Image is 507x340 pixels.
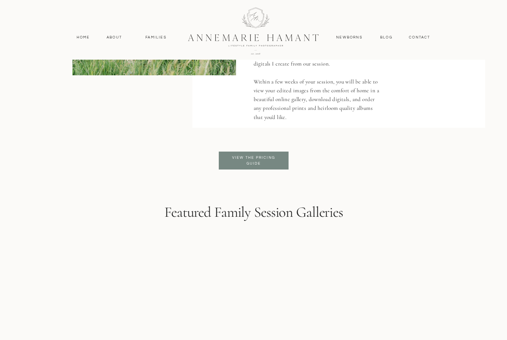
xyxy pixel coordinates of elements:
[227,155,280,167] a: View the pricing guide
[379,35,394,40] a: Blog
[334,35,365,40] a: Newborns
[142,35,171,40] a: Families
[74,35,93,40] a: Home
[254,42,382,123] p: Life is too busy to deal with meeting for an in-person ordering appointment, and I want you to ha...
[406,35,434,40] a: contact
[105,35,124,40] a: About
[136,203,371,224] h3: Featured Family Session Galleries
